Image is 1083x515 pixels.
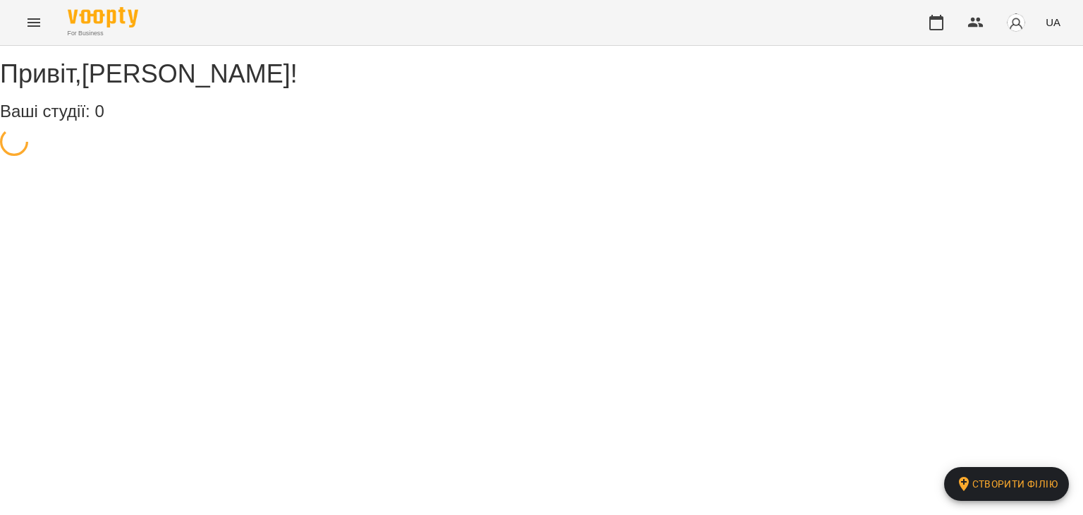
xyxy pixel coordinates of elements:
span: UA [1046,15,1060,30]
span: For Business [68,29,138,38]
img: Voopty Logo [68,7,138,28]
img: avatar_s.png [1006,13,1026,32]
button: Menu [17,6,51,40]
span: 0 [94,102,104,121]
button: UA [1040,9,1066,35]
